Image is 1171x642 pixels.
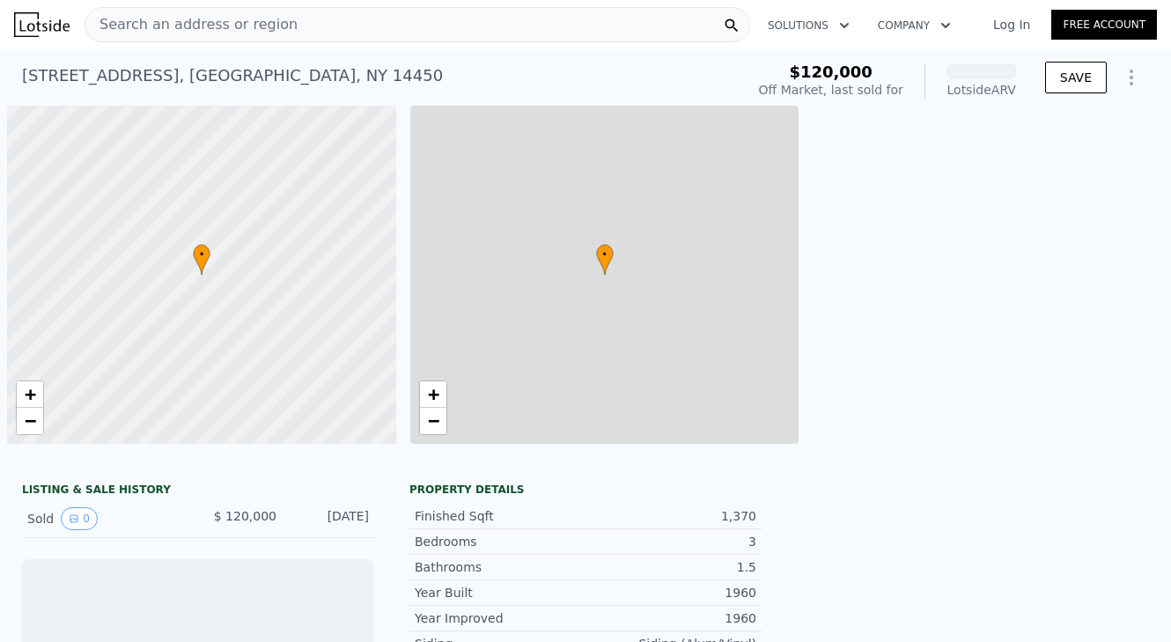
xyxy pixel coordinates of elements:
button: SAVE [1045,62,1107,93]
div: Lotside ARV [946,81,1017,99]
div: Year Built [415,584,585,601]
div: 1,370 [585,507,756,525]
span: Search an address or region [85,14,298,35]
a: Free Account [1051,10,1157,40]
a: Zoom in [17,381,43,408]
button: Company [864,10,965,41]
img: Lotside [14,12,70,37]
div: 1.5 [585,558,756,576]
div: Bedrooms [415,533,585,550]
div: Property details [409,483,762,497]
span: − [25,410,36,432]
div: Off Market, last sold for [759,81,903,99]
a: Zoom out [17,408,43,434]
span: + [25,383,36,405]
div: LISTING & SALE HISTORY [22,483,374,500]
div: 1960 [585,584,756,601]
div: [DATE] [291,507,369,530]
a: Log In [972,16,1051,33]
span: − [427,410,438,432]
button: Solutions [754,10,864,41]
div: • [596,244,614,275]
div: [STREET_ADDRESS] , [GEOGRAPHIC_DATA] , NY 14450 [22,63,443,88]
div: 1960 [585,609,756,627]
div: 3 [585,533,756,550]
div: • [193,244,210,275]
span: + [427,383,438,405]
button: Show Options [1114,60,1149,95]
span: $ 120,000 [214,509,276,523]
span: • [193,247,210,262]
button: View historical data [61,507,98,530]
a: Zoom in [420,381,446,408]
span: $120,000 [789,63,873,81]
a: Zoom out [420,408,446,434]
div: Year Improved [415,609,585,627]
div: Sold [27,507,184,530]
div: Finished Sqft [415,507,585,525]
div: Bathrooms [415,558,585,576]
span: • [596,247,614,262]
